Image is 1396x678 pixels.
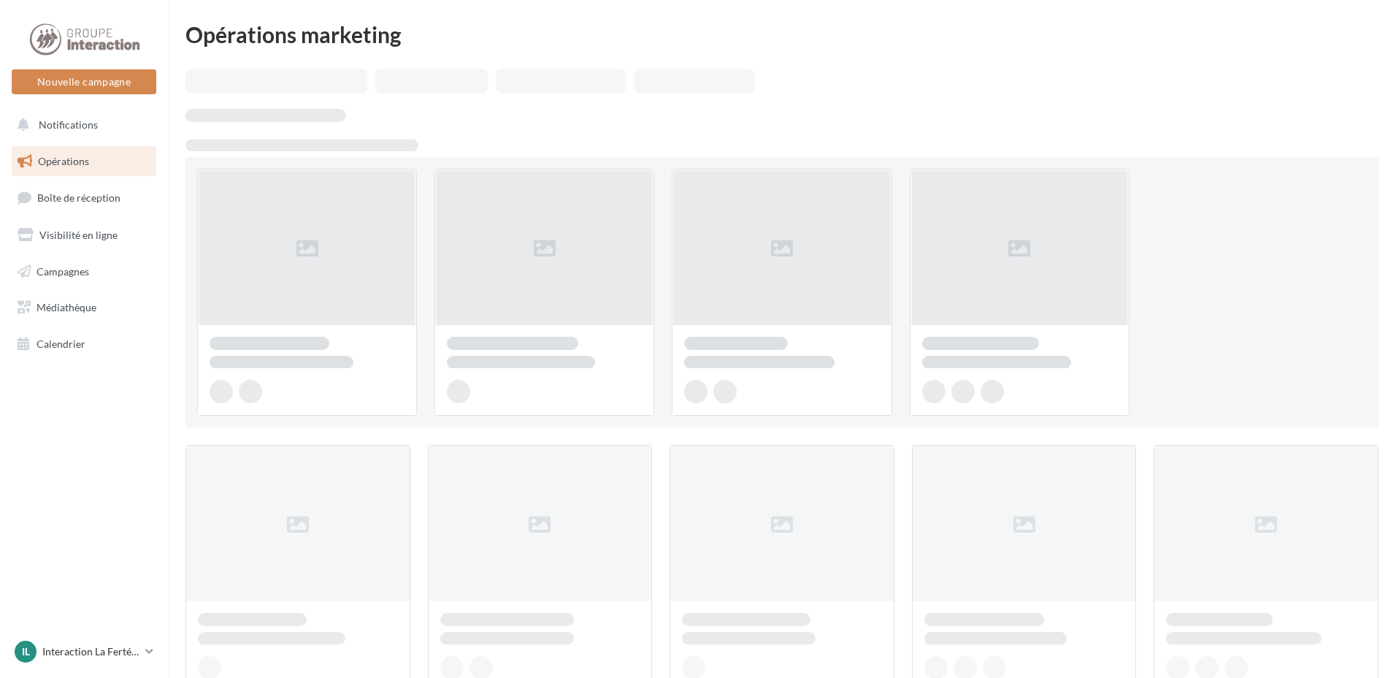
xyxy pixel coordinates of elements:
[37,191,120,204] span: Boîte de réception
[42,644,139,659] p: Interaction La Ferté [PERSON_NAME]
[38,155,89,167] span: Opérations
[37,301,96,313] span: Médiathèque
[9,182,159,213] a: Boîte de réception
[22,644,30,659] span: IL
[9,220,159,251] a: Visibilité en ligne
[39,229,118,241] span: Visibilité en ligne
[9,329,159,359] a: Calendrier
[12,69,156,94] button: Nouvelle campagne
[37,264,89,277] span: Campagnes
[9,256,159,287] a: Campagnes
[9,146,159,177] a: Opérations
[12,638,156,666] a: IL Interaction La Ferté [PERSON_NAME]
[9,110,153,140] button: Notifications
[185,23,1378,45] div: Opérations marketing
[9,292,159,323] a: Médiathèque
[37,338,85,350] span: Calendrier
[39,118,98,131] span: Notifications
